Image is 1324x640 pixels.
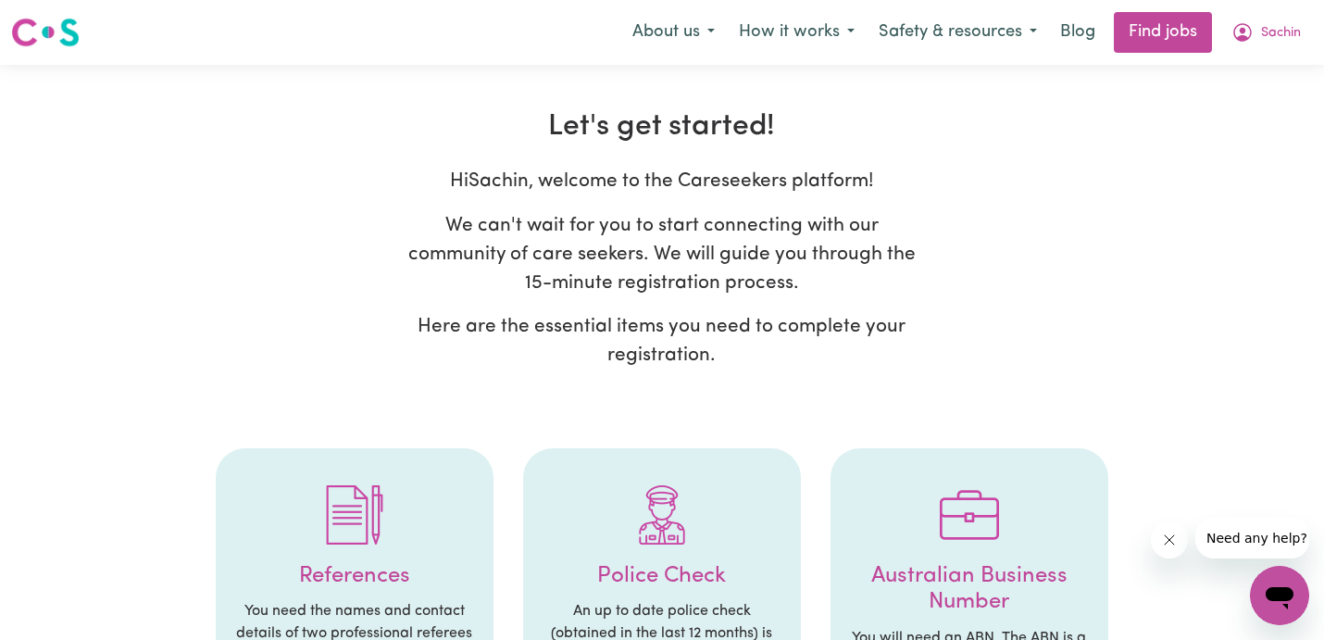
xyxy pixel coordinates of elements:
iframe: Close message [1151,521,1188,558]
p: We can't wait for you to start connecting with our community of care seekers. We will guide you t... [397,211,927,298]
button: My Account [1219,13,1313,52]
iframe: Message from company [1195,518,1309,558]
a: Careseekers logo [11,11,80,54]
button: Safety & resources [867,13,1049,52]
a: Find jobs [1114,12,1212,53]
h4: Australian Business Number [849,563,1090,617]
button: How it works [727,13,867,52]
p: Here are the essential items you need to complete your registration. [397,312,927,370]
button: About us [620,13,727,52]
span: Sachin [1261,23,1301,44]
p: Hi Sachin , welcome to the Careseekers platform! [397,167,927,195]
h2: Let's get started! [121,109,1203,144]
iframe: Button to launch messaging window [1250,566,1309,625]
h4: Police Check [542,563,782,590]
a: Blog [1049,12,1106,53]
img: Careseekers logo [11,16,80,49]
h4: References [234,563,475,590]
